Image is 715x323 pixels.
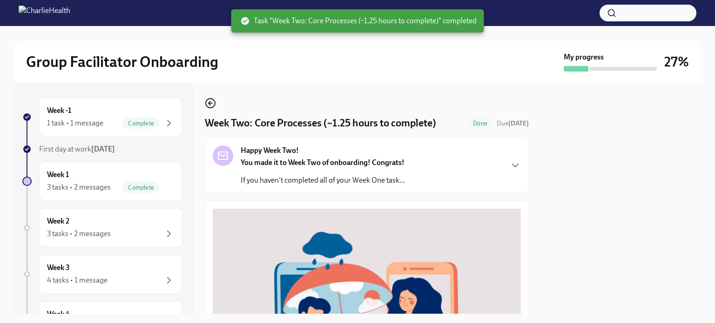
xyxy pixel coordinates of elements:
[241,16,477,26] span: Task "Week Two: Core Processes (~1.25 hours to complete)" completed
[22,98,182,137] a: Week -11 task • 1 messageComplete
[26,53,218,71] h2: Group Facilitator Onboarding
[39,145,115,153] span: First day at work
[664,53,689,70] h3: 27%
[22,208,182,247] a: Week 23 tasks • 2 messages
[47,263,70,273] h6: Week 3
[47,182,111,192] div: 3 tasks • 2 messages
[47,105,71,116] h6: Week -1
[497,119,529,127] span: Due
[47,118,103,128] div: 1 task • 1 message
[47,170,69,180] h6: Week 1
[205,116,436,130] h4: Week Two: Core Processes (~1.25 hours to complete)
[91,145,115,153] strong: [DATE]
[22,144,182,154] a: First day at work[DATE]
[22,162,182,201] a: Week 13 tasks • 2 messagesComplete
[122,184,160,191] span: Complete
[508,119,529,127] strong: [DATE]
[497,119,529,128] span: September 16th, 2025 07:00
[47,275,108,285] div: 4 tasks • 1 message
[47,216,69,226] h6: Week 2
[22,255,182,294] a: Week 34 tasks • 1 message
[241,145,299,156] strong: Happy Week Two!
[19,6,70,20] img: CharlieHealth
[122,120,160,127] span: Complete
[564,52,604,62] strong: My progress
[241,175,405,185] p: If you haven't completed all of your Week One task...
[47,309,70,319] h6: Week 4
[47,229,111,239] div: 3 tasks • 2 messages
[241,158,405,167] strong: You made it to Week Two of onboarding! Congrats!
[467,120,493,127] span: Done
